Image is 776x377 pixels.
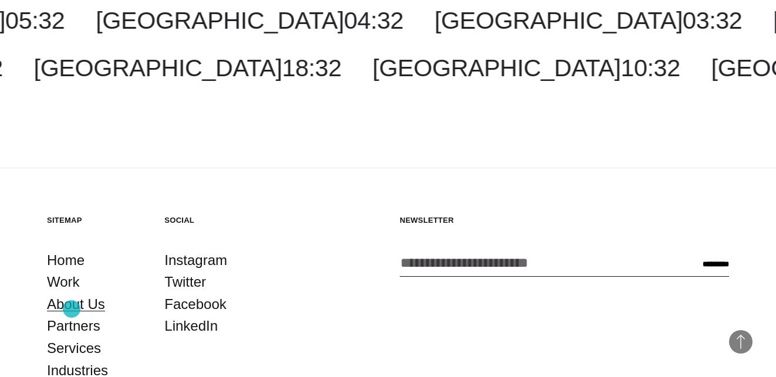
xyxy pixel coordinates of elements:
a: [GEOGRAPHIC_DATA]10:32 [373,55,680,81]
button: Back to Top [729,330,753,354]
a: Work [47,271,80,293]
span: 03:32 [683,7,742,34]
a: [GEOGRAPHIC_DATA]18:32 [34,55,342,81]
h5: Newsletter [400,215,729,225]
a: [GEOGRAPHIC_DATA]03:32 [434,7,742,34]
span: 18:32 [282,55,341,81]
span: 05:32 [5,7,65,34]
a: Twitter [164,271,206,293]
span: 04:32 [344,7,403,34]
h5: Social [164,215,258,225]
a: [GEOGRAPHIC_DATA]04:32 [96,7,403,34]
a: About Us [47,293,105,315]
a: LinkedIn [164,315,218,337]
a: Home [47,249,85,271]
a: Services [47,337,101,359]
a: Instagram [164,249,227,271]
a: Facebook [164,293,226,315]
h5: Sitemap [47,215,141,225]
a: Partners [47,315,100,337]
span: 10:32 [620,55,680,81]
